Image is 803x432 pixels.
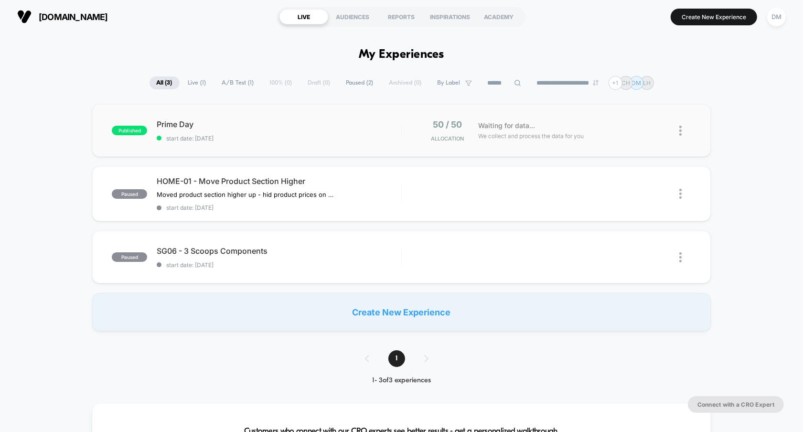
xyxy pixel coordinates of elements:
[112,189,147,199] span: paused
[273,213,295,223] div: Current time
[431,135,464,142] span: Allocation
[157,204,401,211] span: start date: [DATE]
[193,104,216,127] button: Play, NEW DEMO 2025-VEED.mp4
[643,79,651,86] p: LH
[679,189,682,199] img: close
[157,261,401,269] span: start date: [DATE]
[632,79,641,86] p: DM
[438,79,460,86] span: By Label
[478,131,584,140] span: We collect and process the data for you
[215,76,261,89] span: A/B Test ( 1 )
[157,135,401,142] span: start date: [DATE]
[112,252,147,262] span: paused
[426,9,474,24] div: INSPIRATIONS
[359,48,444,62] h1: My Experiences
[478,120,535,131] span: Waiting for data...
[355,377,448,385] div: 1 - 3 of 3 experiences
[679,126,682,136] img: close
[279,9,328,24] div: LIVE
[112,126,147,135] span: published
[7,197,404,206] input: Seek
[621,79,630,86] p: CH
[157,191,334,198] span: Moved product section higher up - hid product prices on cards
[433,119,462,130] span: 50 / 50
[328,9,377,24] div: AUDIENCES
[157,119,401,129] span: Prime Day
[150,76,180,89] span: All ( 3 )
[764,7,789,27] button: DM
[388,350,405,367] span: 1
[377,9,426,24] div: REPORTS
[679,252,682,262] img: close
[767,8,786,26] div: DM
[157,246,401,256] span: SG06 - 3 Scoops Components
[671,9,757,25] button: Create New Experience
[92,293,710,331] div: Create New Experience
[341,214,369,223] input: Volume
[181,76,214,89] span: Live ( 1 )
[297,213,322,223] div: Duration
[39,12,108,22] span: [DOMAIN_NAME]
[5,210,20,226] button: Play, NEW DEMO 2025-VEED.mp4
[474,9,523,24] div: ACADEMY
[14,9,111,24] button: [DOMAIN_NAME]
[688,396,784,413] button: Connect with a CRO Expert
[339,76,381,89] span: Paused ( 2 )
[157,176,401,186] span: HOME-01 - Move Product Section Higher
[593,80,599,86] img: end
[17,10,32,24] img: Visually logo
[609,76,622,90] div: + 1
